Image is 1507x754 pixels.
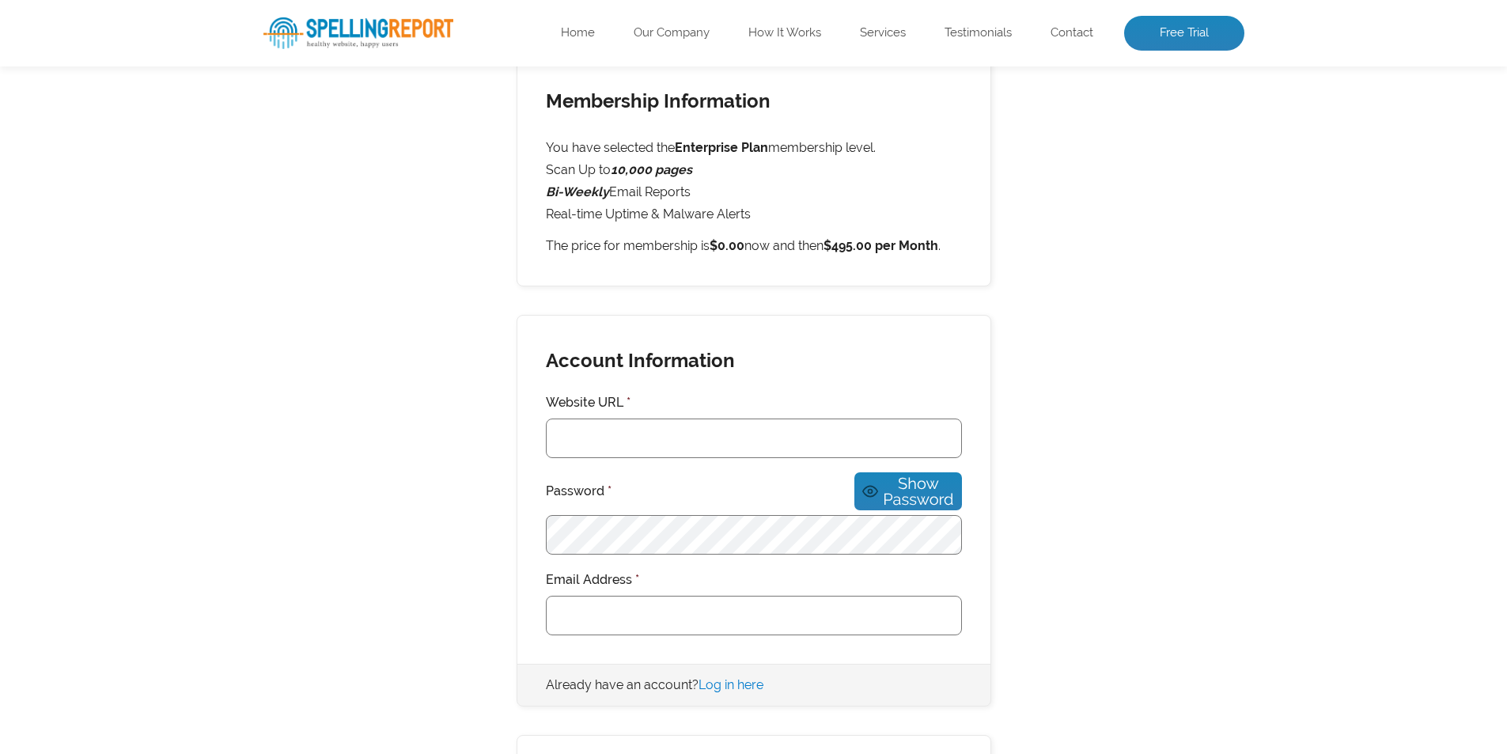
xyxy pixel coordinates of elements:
[263,17,453,49] img: SpellReport
[608,483,612,498] abbr: Required Field
[634,25,710,41] a: Our Company
[945,25,1012,41] a: Testimonials
[710,238,744,253] strong: $0.00
[824,238,938,253] strong: $495.00 per Month
[611,162,692,177] strong: 10,000 pages
[517,664,990,706] div: Already have an account?
[1124,16,1244,51] a: Free Trial
[675,140,768,155] strong: Enterprise Plan
[635,572,639,587] abbr: Required Field
[1051,25,1093,41] a: Contact
[546,137,962,159] p: You have selected the membership level.
[546,344,962,377] h2: Account Information
[546,480,850,502] label: Password
[561,25,595,41] a: Home
[883,476,953,507] span: Show Password
[748,25,821,41] a: How It Works
[546,235,962,257] p: The price for membership is now and then .
[699,677,763,692] a: Log in here
[546,184,609,199] i: Bi-Weekly
[546,181,962,203] li: Email Reports
[546,203,962,225] li: Real-time Uptime & Malware Alerts
[627,395,630,410] abbr: Required Field
[546,569,962,591] label: Email Address
[854,472,961,510] button: Show Password
[546,392,962,414] label: Website URL
[546,159,962,181] li: Scan Up to
[860,25,906,41] a: Services
[517,56,990,118] h2: Membership Information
